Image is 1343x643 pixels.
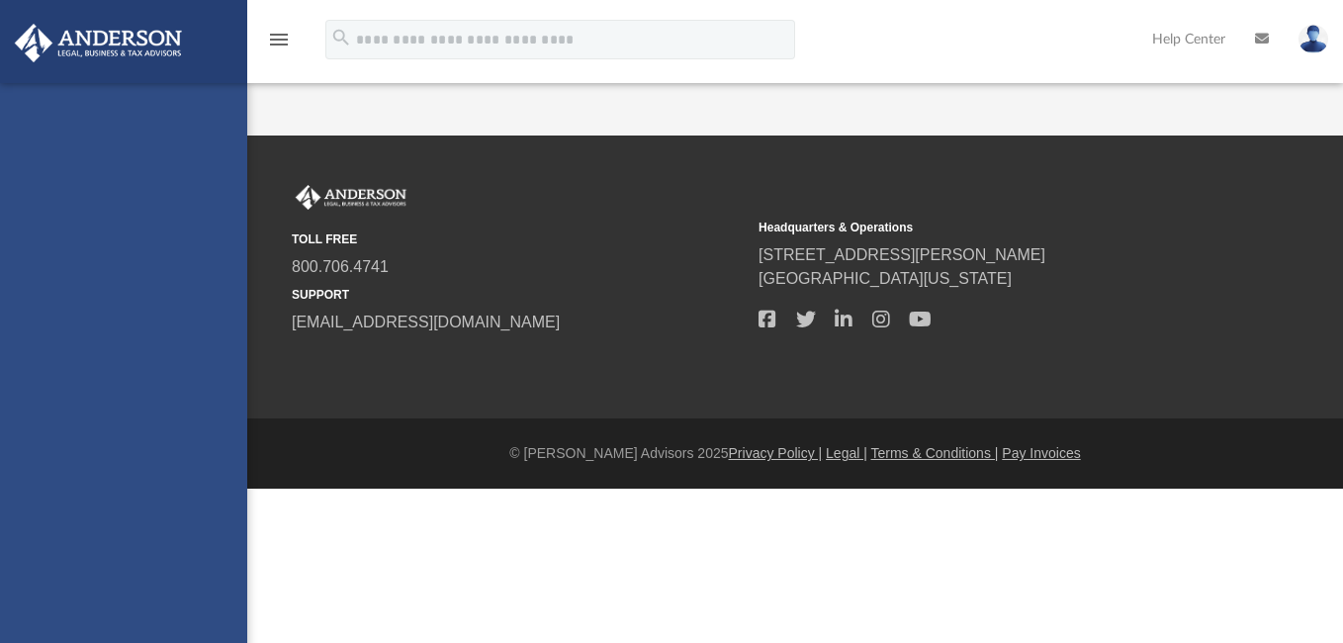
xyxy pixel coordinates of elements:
img: User Pic [1298,25,1328,53]
a: [STREET_ADDRESS][PERSON_NAME] [759,246,1045,263]
div: © [PERSON_NAME] Advisors 2025 [247,443,1343,464]
a: [GEOGRAPHIC_DATA][US_STATE] [759,270,1012,287]
a: Terms & Conditions | [871,445,999,461]
small: TOLL FREE [292,230,745,248]
small: SUPPORT [292,286,745,304]
a: 800.706.4741 [292,258,389,275]
a: menu [267,38,291,51]
img: Anderson Advisors Platinum Portal [9,24,188,62]
a: Legal | [826,445,867,461]
small: Headquarters & Operations [759,219,1211,236]
a: Privacy Policy | [729,445,823,461]
img: Anderson Advisors Platinum Portal [292,185,410,211]
i: search [330,27,352,48]
a: [EMAIL_ADDRESS][DOMAIN_NAME] [292,314,560,330]
a: Pay Invoices [1002,445,1080,461]
i: menu [267,28,291,51]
